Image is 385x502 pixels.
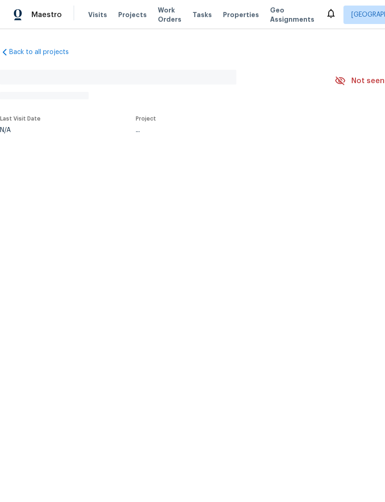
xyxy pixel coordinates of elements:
[192,12,212,18] span: Tasks
[223,10,259,19] span: Properties
[136,116,156,121] span: Project
[158,6,181,24] span: Work Orders
[136,127,313,133] div: ...
[31,10,62,19] span: Maestro
[88,10,107,19] span: Visits
[118,10,147,19] span: Projects
[270,6,314,24] span: Geo Assignments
